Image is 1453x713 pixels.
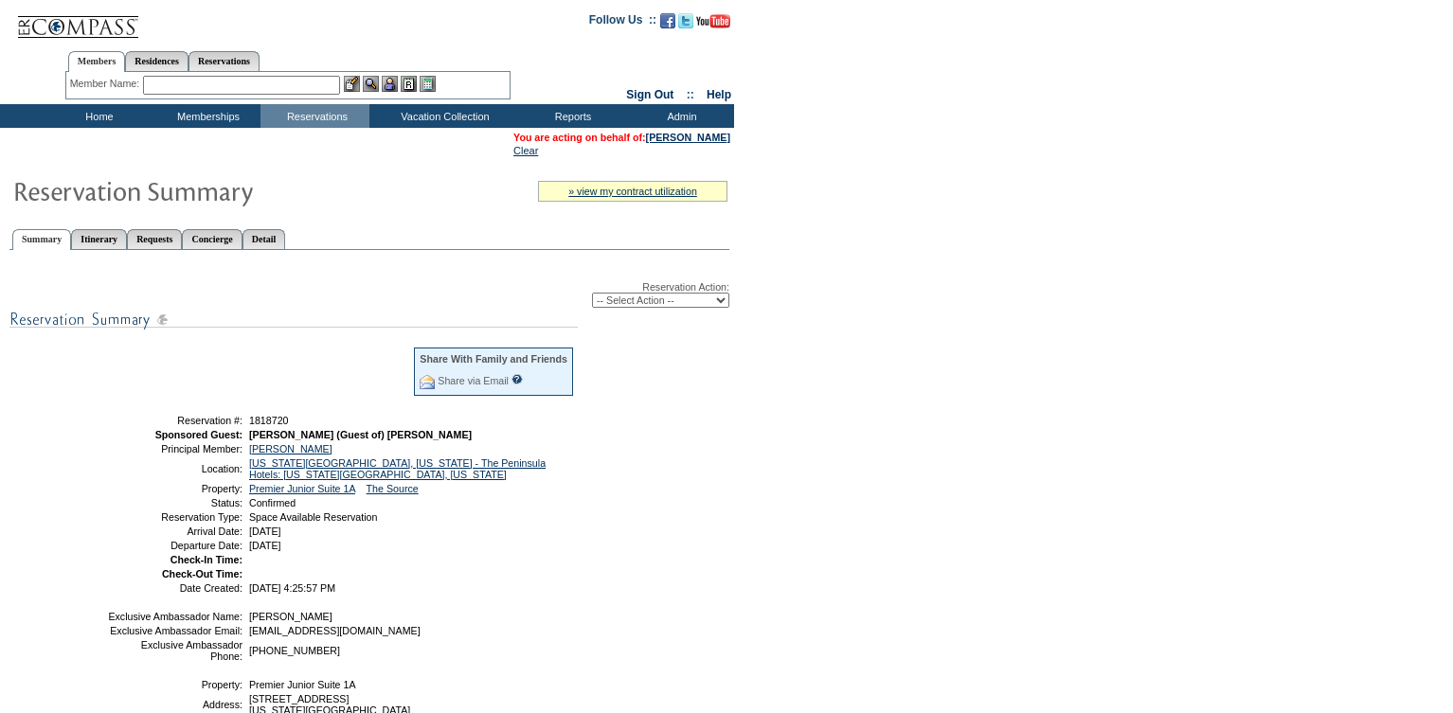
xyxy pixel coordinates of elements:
[687,88,694,101] span: ::
[367,483,419,494] a: The Source
[107,582,242,594] td: Date Created:
[107,443,242,455] td: Principal Member:
[249,582,335,594] span: [DATE] 4:25:57 PM
[249,429,472,440] span: [PERSON_NAME] (Guest of) [PERSON_NAME]
[249,679,356,690] span: Premier Junior Suite 1A
[401,76,417,92] img: Reservations
[420,353,567,365] div: Share With Family and Friends
[70,76,143,92] div: Member Name:
[678,13,693,28] img: Follow us on Twitter
[249,611,332,622] span: [PERSON_NAME]
[625,104,734,128] td: Admin
[249,483,355,494] a: Premier Junior Suite 1A
[162,568,242,579] strong: Check-Out Time:
[516,104,625,128] td: Reports
[249,415,289,426] span: 1818720
[438,375,509,386] a: Share via Email
[12,171,391,209] img: Reservaton Summary
[107,457,242,480] td: Location:
[43,104,152,128] td: Home
[696,19,730,30] a: Subscribe to our YouTube Channel
[107,497,242,508] td: Status:
[107,483,242,494] td: Property:
[513,132,730,143] span: You are acting on behalf of:
[127,229,182,249] a: Requests
[660,13,675,28] img: Become our fan on Facebook
[182,229,242,249] a: Concierge
[107,625,242,636] td: Exclusive Ambassador Email:
[707,88,731,101] a: Help
[678,19,693,30] a: Follow us on Twitter
[382,76,398,92] img: Impersonate
[626,88,673,101] a: Sign Out
[249,511,377,523] span: Space Available Reservation
[363,76,379,92] img: View
[107,511,242,523] td: Reservation Type:
[589,11,656,34] td: Follow Us ::
[249,457,546,480] a: [US_STATE][GEOGRAPHIC_DATA], [US_STATE] - The Peninsula Hotels: [US_STATE][GEOGRAPHIC_DATA], [US_...
[125,51,188,71] a: Residences
[155,429,242,440] strong: Sponsored Guest:
[249,443,332,455] a: [PERSON_NAME]
[344,76,360,92] img: b_edit.gif
[107,611,242,622] td: Exclusive Ambassador Name:
[369,104,516,128] td: Vacation Collection
[12,229,71,250] a: Summary
[660,19,675,30] a: Become our fan on Facebook
[68,51,126,72] a: Members
[242,229,286,249] a: Detail
[249,497,296,508] span: Confirmed
[696,14,730,28] img: Subscribe to our YouTube Channel
[107,679,242,690] td: Property:
[249,526,281,537] span: [DATE]
[511,374,523,384] input: What is this?
[646,132,730,143] a: [PERSON_NAME]
[9,281,729,308] div: Reservation Action:
[107,639,242,662] td: Exclusive Ambassador Phone:
[568,186,697,197] a: » view my contract utilization
[107,526,242,537] td: Arrival Date:
[260,104,369,128] td: Reservations
[249,625,421,636] span: [EMAIL_ADDRESS][DOMAIN_NAME]
[9,308,578,331] img: subTtlResSummary.gif
[249,540,281,551] span: [DATE]
[152,104,260,128] td: Memberships
[188,51,260,71] a: Reservations
[107,540,242,551] td: Departure Date:
[513,145,538,156] a: Clear
[71,229,127,249] a: Itinerary
[249,645,340,656] span: [PHONE_NUMBER]
[420,76,436,92] img: b_calculator.gif
[107,415,242,426] td: Reservation #:
[170,554,242,565] strong: Check-In Time:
